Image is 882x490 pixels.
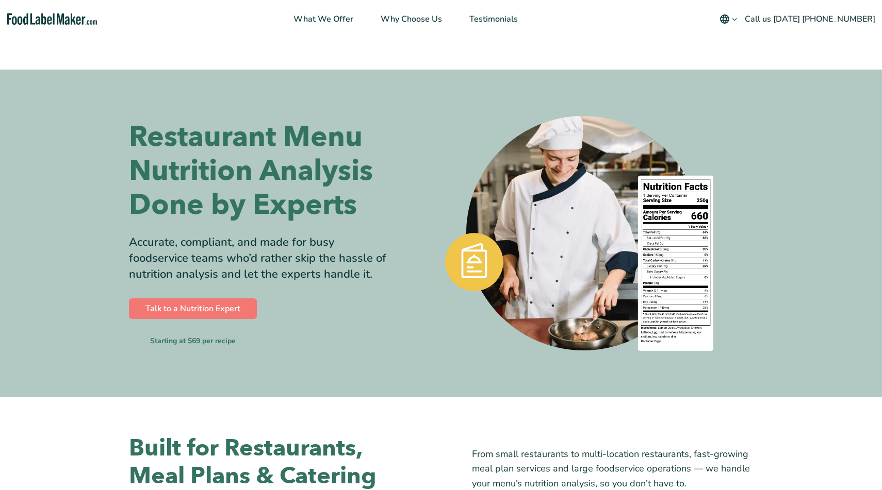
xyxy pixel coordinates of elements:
[129,298,257,319] a: Talk to a Nutrition Expert
[290,13,354,25] span: What We Offer
[129,120,390,222] h1: Restaurant Menu Nutrition Analysis Done by Experts
[150,335,236,346] small: Starting at $69 per recipe
[378,13,443,25] span: Why Choose Us
[745,9,875,29] a: Call us [DATE] [PHONE_NUMBER]
[466,13,519,25] span: Testimonials
[129,234,390,282] p: Accurate, compliant, and made for busy foodservice teams who’d rather skip the hassle of nutritio...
